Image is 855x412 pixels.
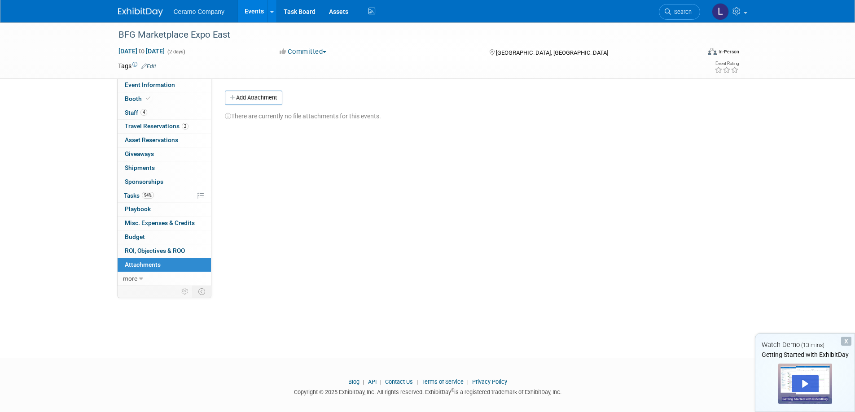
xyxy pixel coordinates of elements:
a: Terms of Service [421,378,464,385]
span: (2 days) [167,49,185,55]
div: In-Person [718,48,739,55]
span: 2 [182,123,189,130]
div: BFG Marketplace Expo East [115,27,687,43]
div: There are currently no file attachments for this events. [225,105,731,121]
span: | [414,378,420,385]
img: Lakius Mccoy [712,3,729,20]
td: Toggle Event Tabs [193,286,211,297]
a: Privacy Policy [472,378,507,385]
span: Booth [125,95,152,102]
span: Tasks [124,192,154,199]
span: (13 mins) [801,342,824,348]
span: Travel Reservations [125,122,189,130]
span: Sponsorships [125,178,163,185]
a: Event Information [118,78,211,92]
sup: ® [451,388,454,393]
span: Misc. Expenses & Credits [125,219,195,226]
a: more [118,272,211,286]
span: 4 [140,109,147,116]
a: Budget [118,230,211,244]
span: [GEOGRAPHIC_DATA], [GEOGRAPHIC_DATA] [496,49,608,56]
a: Blog [348,378,360,385]
span: 94% [142,192,154,199]
span: more [123,275,137,282]
div: Play [792,375,819,392]
a: Search [659,4,700,20]
a: Edit [141,63,156,69]
span: Search [671,9,692,15]
span: Staff [125,109,147,116]
span: Event Information [125,81,175,88]
i: Booth reservation complete [146,96,150,101]
a: Misc. Expenses & Credits [118,217,211,230]
button: Add Attachment [225,91,282,105]
div: Event Rating [715,61,739,66]
a: Booth [118,92,211,106]
button: Committed [276,47,330,56]
span: Shipments [125,164,155,171]
a: Shipments [118,161,211,175]
span: | [465,378,471,385]
td: Personalize Event Tab Strip [177,286,193,297]
span: | [361,378,367,385]
span: Ceramo Company [174,8,225,15]
span: to [137,48,146,55]
a: API [368,378,377,385]
a: Tasks94% [118,189,211,203]
div: Watch Demo [755,340,855,350]
div: Getting Started with ExhibitDay [755,350,855,359]
a: Travel Reservations2 [118,120,211,133]
a: Sponsorships [118,175,211,189]
img: ExhibitDay [118,8,163,17]
div: Event Format [647,47,740,60]
span: Budget [125,233,145,240]
a: Giveaways [118,147,211,161]
td: Tags [118,61,156,70]
a: Asset Reservations [118,134,211,147]
span: Playbook [125,205,151,213]
span: [DATE] [DATE] [118,47,165,55]
a: Contact Us [385,378,413,385]
img: Format-Inperson.png [708,48,717,55]
span: Attachments [125,261,161,268]
a: Attachments [118,258,211,272]
a: Playbook [118,203,211,216]
a: ROI, Objectives & ROO [118,244,211,258]
div: Dismiss [841,337,851,346]
span: Giveaways [125,150,154,157]
span: | [378,378,384,385]
a: Staff4 [118,106,211,120]
span: Asset Reservations [125,136,178,143]
span: ROI, Objectives & ROO [125,247,185,254]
